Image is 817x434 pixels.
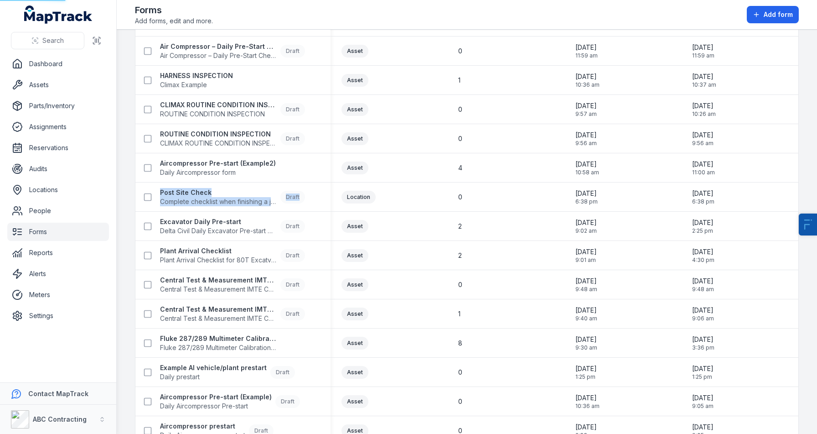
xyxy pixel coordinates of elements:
span: 1 [458,309,460,319]
a: Example AI vehicle/plant prestartDaily prestartDraft [160,363,295,382]
strong: Aircompressor Pre-start (Example) [160,392,272,402]
a: Parts/Inventory [7,97,109,115]
div: Draft [280,45,305,58]
div: Asset [341,162,368,174]
span: 11:00 am [692,169,715,176]
a: Reports [7,244,109,262]
span: 1:25 pm [692,373,714,381]
a: Assets [7,76,109,94]
span: 9:02 am [575,227,597,235]
time: 20/08/2025, 9:48:20 am [575,277,597,293]
div: Draft [280,308,305,320]
strong: ABC Contracting [33,415,87,423]
div: Draft [280,132,305,145]
span: Add form [764,10,793,19]
strong: Central Test & Measurement IMTE Calibration [160,305,277,314]
span: [DATE] [692,218,714,227]
div: Draft [280,191,305,204]
span: 9:01 am [575,256,597,264]
div: Asset [341,249,368,262]
div: Location [341,191,376,204]
span: Daily prestart [160,372,267,382]
span: 2 [458,222,462,231]
h2: Forms [135,4,213,16]
time: 18/08/2025, 1:25:55 pm [575,364,597,381]
span: 1:25 pm [575,373,597,381]
span: [DATE] [575,393,600,403]
span: Search [42,36,64,45]
span: 10:58 am [575,169,599,176]
time: 18/08/2025, 1:25:55 pm [692,364,714,381]
strong: Aircompressor prestart [160,422,245,431]
time: 20/08/2025, 9:40:16 am [575,306,597,322]
span: 9:48 am [692,286,714,293]
span: 6:38 pm [692,198,714,205]
a: Assignments [7,118,109,136]
span: [DATE] [575,101,597,110]
span: Daily Aircompressor form [160,168,276,177]
strong: Fluke 287/289 Multimeter Calibration Form [160,334,277,343]
span: Air Compressor – Daily Pre-Start Checklist [160,51,277,60]
span: [DATE] [575,277,597,286]
time: 16/09/2025, 11:59:51 am [692,43,714,59]
span: 9:56 am [692,140,714,147]
a: Forms [7,223,109,241]
span: [DATE] [575,160,599,169]
strong: Excavator Daily Pre-start [160,217,277,226]
a: Central Test & Measurement IMTE CalibrationCentral Test & Measurement IMTE CalibrationDraft [160,305,305,323]
span: [DATE] [575,247,597,256]
span: [DATE] [575,131,597,140]
span: 9:40 am [575,315,597,322]
a: Excavator Daily Pre-startDelta Civil Daily Excavator Pre-start ChecklistDraft [160,217,305,235]
time: 08/09/2025, 10:37:43 am [692,72,716,89]
span: 0 [458,397,462,406]
span: [DATE] [692,277,714,286]
time: 06/09/2025, 2:25:30 pm [692,218,714,235]
a: ROUTINE CONDITION INSPECTIONCLIMAX ROUTINE CONDITION INSPECTIONDraft [160,130,305,148]
time: 08/09/2025, 9:57:32 am [575,101,597,118]
span: [DATE] [575,423,597,432]
span: [DATE] [692,423,714,432]
strong: ROUTINE CONDITION INSPECTION [160,130,277,139]
span: [DATE] [692,335,714,344]
span: 9:30 am [575,344,597,351]
span: 9:06 am [692,315,714,322]
span: [DATE] [692,247,714,256]
strong: CLIMAX ROUTINE CONDITION INSPECTION [160,100,277,110]
a: Meters [7,286,109,304]
span: [DATE] [575,43,598,52]
span: [DATE] [692,364,714,373]
strong: Example AI vehicle/plant prestart [160,363,267,372]
span: 9:05 am [692,403,714,410]
span: [DATE] [575,218,597,227]
a: Post Site CheckComplete checklist when finishing a jobDraft [160,188,305,206]
div: Asset [341,132,368,145]
span: ROUTINE CONDITION INSPECTION [160,110,277,119]
span: [DATE] [692,43,714,52]
a: Locations [7,181,109,199]
span: Central Test & Measurement IMTE Calibration [160,314,277,323]
time: 22/08/2025, 9:02:43 am [575,218,597,235]
a: Audits [7,160,109,178]
time: 18/09/2025, 4:30:47 pm [692,247,714,264]
strong: Air Compressor – Daily Pre-Start Checklist [160,42,277,51]
span: [DATE] [575,335,597,344]
span: 10:26 am [692,110,716,118]
span: 3:36 pm [692,344,714,351]
div: Asset [341,337,368,350]
a: Aircompressor Pre-start (Example)Daily Aircompressor Pre-startDraft [160,392,300,411]
div: Asset [341,278,368,291]
strong: Central Test & Measurement IMTE Calibration Type 2 [160,276,277,285]
button: Add form [747,6,799,23]
div: Asset [341,308,368,320]
div: Asset [341,220,368,233]
strong: Aircompressor Pre-start (Example2) [160,159,276,168]
time: 08/09/2025, 9:56:52 am [692,131,714,147]
span: 1 [458,76,460,85]
span: 0 [458,193,462,202]
a: People [7,202,109,220]
time: 02/09/2025, 10:58:26 am [575,160,599,176]
time: 20/08/2025, 9:48:33 am [692,277,714,293]
span: 6:38 pm [575,198,598,205]
a: Reservations [7,139,109,157]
